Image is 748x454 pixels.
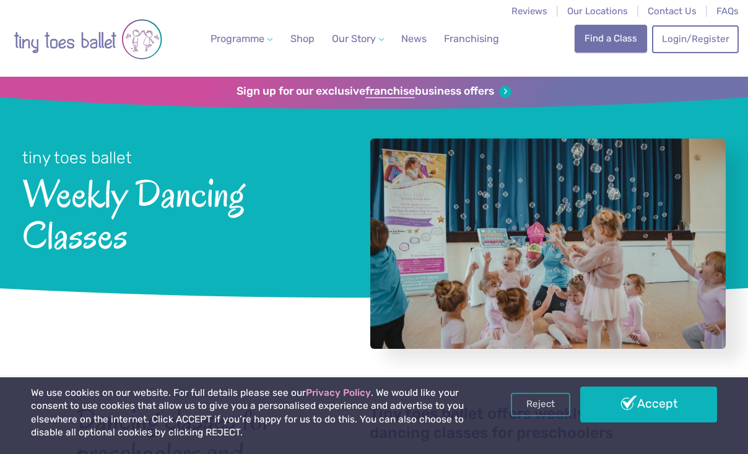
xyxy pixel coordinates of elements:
span: Programme [211,33,264,45]
a: News [396,27,431,51]
span: Our Story [332,33,376,45]
a: Franchising [439,27,504,51]
a: Login/Register [652,25,739,53]
span: Franchising [444,33,499,45]
p: We use cookies on our website. For full details please see our . We would like your consent to us... [31,387,477,440]
a: Our Story [327,27,389,51]
a: Our Locations [567,6,628,17]
a: Shop [285,27,320,51]
span: News [401,33,427,45]
a: Sign up for our exclusivefranchisebusiness offers [237,85,511,98]
strong: franchise [365,85,415,98]
span: Shop [290,33,315,45]
a: Privacy Policy [306,387,371,398]
a: Contact Us [648,6,697,17]
a: Programme [206,27,277,51]
a: Find a Class [575,25,646,52]
small: tiny toes ballet [22,148,132,168]
span: Weekly Dancing Classes [22,169,339,256]
img: tiny toes ballet [14,8,162,71]
a: Reject [511,393,570,416]
a: FAQs [716,6,739,17]
a: Reviews [511,6,547,17]
a: Accept [580,387,716,422]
